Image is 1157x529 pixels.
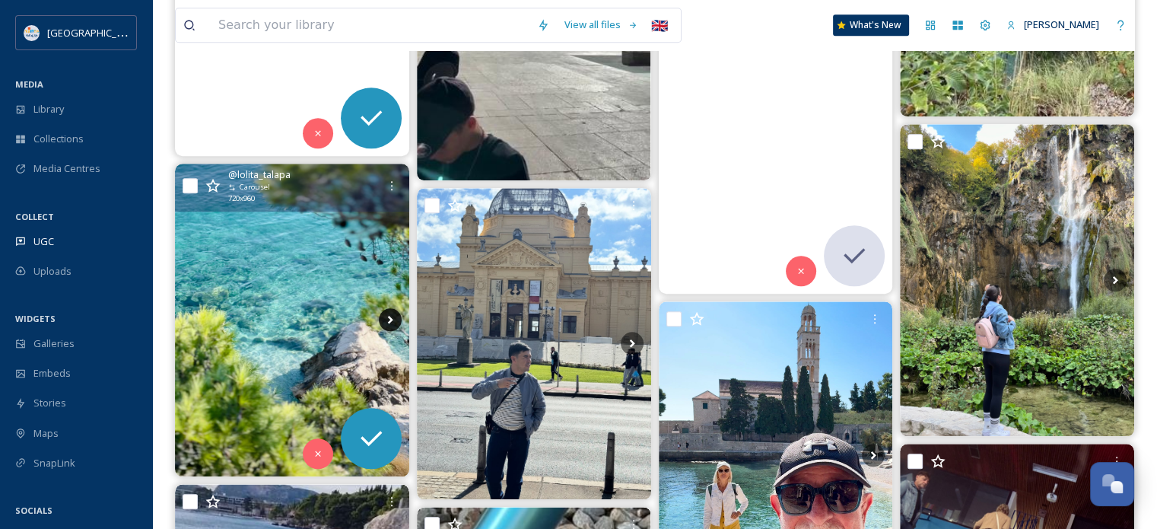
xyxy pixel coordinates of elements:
span: Media Centres [33,161,100,176]
span: UGC [33,234,54,249]
span: MEDIA [15,78,43,90]
span: COLLECT [15,211,54,222]
span: Maps [33,426,59,441]
a: View all files [557,10,646,40]
div: 🇬🇧 [646,11,673,39]
span: Embeds [33,366,71,381]
span: [PERSON_NAME] [1024,18,1099,31]
span: Stories [33,396,66,410]
button: Open Chat [1090,462,1134,506]
span: WIDGETS [15,313,56,324]
span: [GEOGRAPHIC_DATA] [47,25,144,40]
span: Uploads [33,264,72,279]
img: Croatia🇭🇷🇭🇷🇭🇷🇭🇷🇭🇷 #croatia #world #nature #historic [417,188,651,499]
a: What's New [833,14,909,36]
span: Library [33,102,64,116]
span: SnapLink [33,456,75,470]
span: Carousel [240,182,270,193]
span: Galleries [33,336,75,351]
input: Search your library [211,8,529,42]
span: SOCIALS [15,505,52,516]
span: Collections [33,132,84,146]
img: HTZ_logo_EN.svg [24,25,40,40]
a: [PERSON_NAME] [999,10,1107,40]
img: Incredible nature… Paradise for the eyes… Turquoise Adriatic Sea and peace in every breath 💙 #cro... [175,164,409,476]
img: Another day in Croatian paradise 😇 #plitvice [900,124,1134,436]
span: @ lolita_talapa [228,167,291,182]
span: 720 x 960 [228,193,255,204]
